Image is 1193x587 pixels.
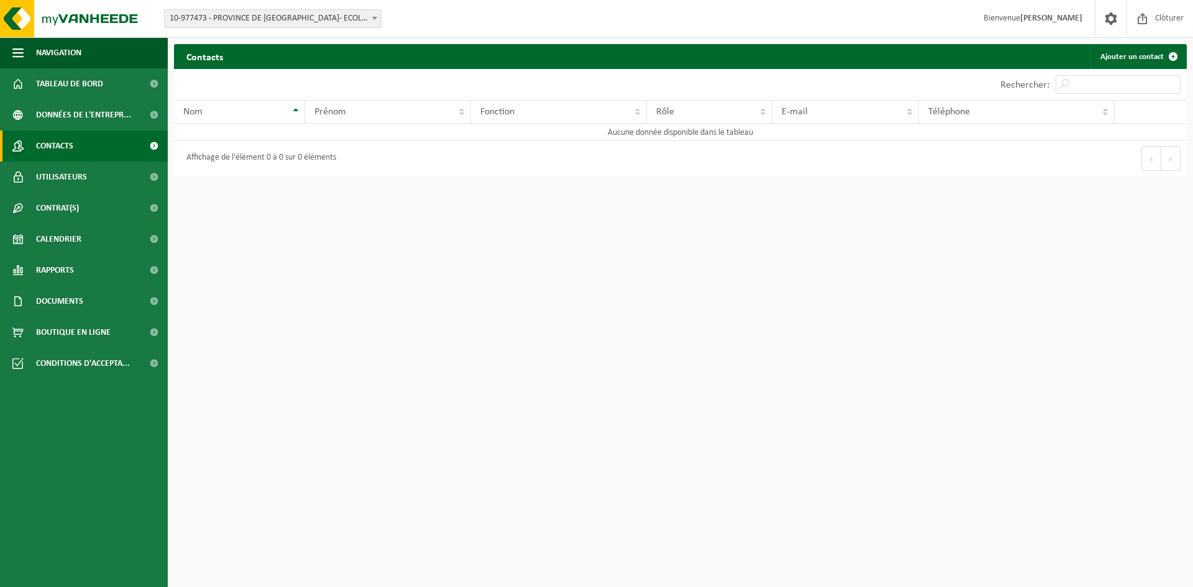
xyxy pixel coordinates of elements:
[36,255,74,286] span: Rapports
[782,107,808,117] span: E-mail
[36,317,111,348] span: Boutique en ligne
[1161,146,1181,171] button: Next
[36,193,79,224] span: Contrat(s)
[480,107,514,117] span: Fonction
[36,68,103,99] span: Tableau de bord
[174,44,235,68] h2: Contacts
[928,107,970,117] span: Téléphone
[174,124,1187,141] td: Aucune donnée disponible dans le tableau
[1020,14,1082,23] strong: [PERSON_NAME]
[164,9,382,28] span: 10-977473 - PROVINCE DE NAMUR- ECOLE DU FEU - SAMBREVILLE
[36,348,130,379] span: Conditions d'accepta...
[36,99,131,130] span: Données de l'entrepr...
[656,107,674,117] span: Rôle
[36,130,73,162] span: Contacts
[314,107,346,117] span: Prénom
[1090,44,1186,69] a: Ajouter un contact
[165,10,381,27] span: 10-977473 - PROVINCE DE NAMUR- ECOLE DU FEU - SAMBREVILLE
[36,37,81,68] span: Navigation
[36,162,87,193] span: Utilisateurs
[36,224,81,255] span: Calendrier
[183,107,203,117] span: Nom
[180,147,336,170] div: Affichage de l'élément 0 à 0 sur 0 éléments
[36,286,83,317] span: Documents
[1141,146,1161,171] button: Previous
[1000,80,1049,90] label: Rechercher:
